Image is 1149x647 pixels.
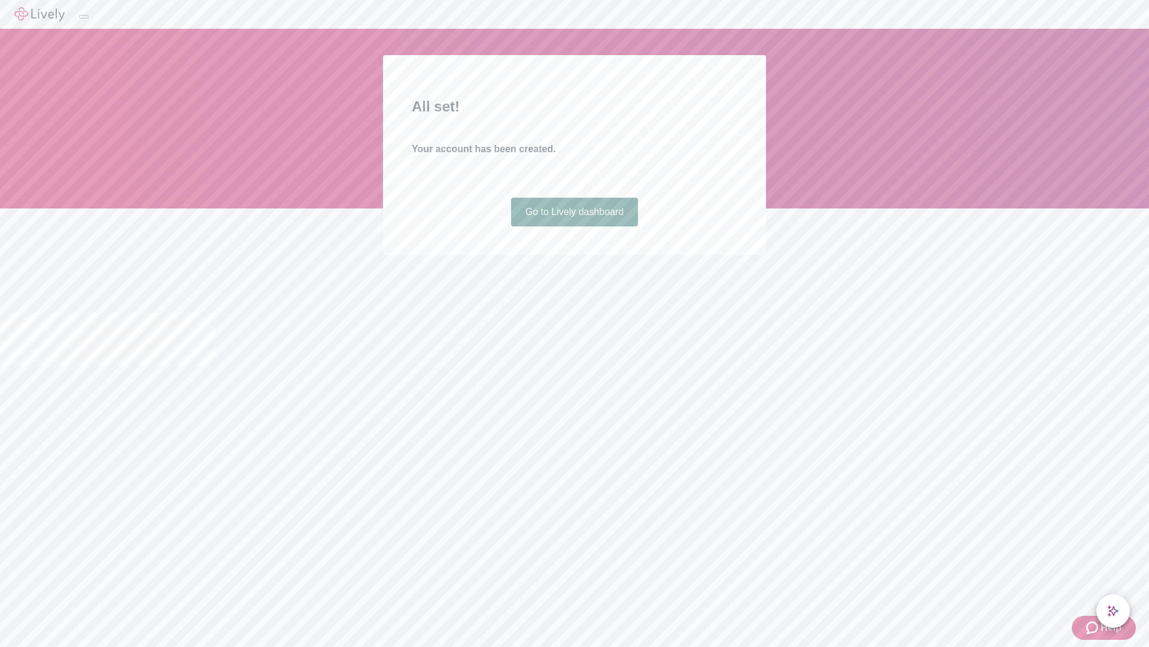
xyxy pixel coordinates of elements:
[14,7,65,22] img: Lively
[1101,621,1121,635] span: Help
[79,15,89,19] button: Log out
[1072,616,1136,640] button: Zendesk support iconHelp
[1096,594,1130,628] button: chat
[412,96,737,117] h2: All set!
[511,198,639,226] a: Go to Lively dashboard
[1086,621,1101,635] svg: Zendesk support icon
[1107,605,1119,617] svg: Lively AI Assistant
[412,142,737,156] h4: Your account has been created.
